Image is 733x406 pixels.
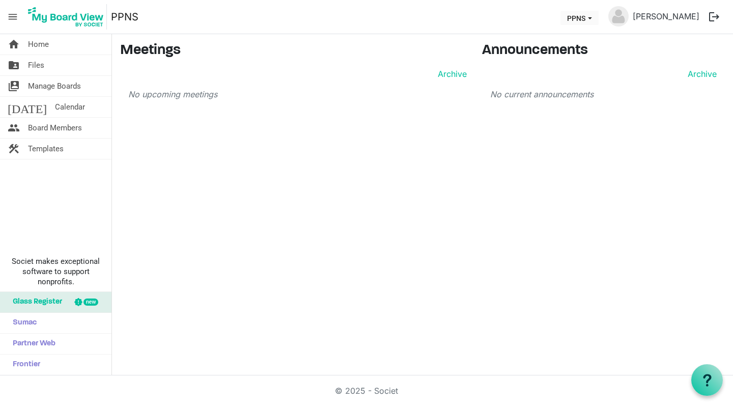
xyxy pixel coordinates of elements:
[335,386,398,396] a: © 2025 - Societ
[8,334,55,354] span: Partner Web
[490,88,717,100] p: No current announcements
[703,6,725,28] button: logout
[55,97,85,117] span: Calendar
[128,88,467,100] p: No upcoming meetings
[8,76,20,96] span: switch_account
[25,4,111,30] a: My Board View Logo
[28,76,81,96] span: Manage Boards
[111,7,138,27] a: PPNS
[28,34,49,55] span: Home
[8,118,20,138] span: people
[608,6,629,26] img: no-profile-picture.svg
[3,7,22,26] span: menu
[8,292,62,312] span: Glass Register
[28,139,64,159] span: Templates
[8,355,40,375] span: Frontier
[482,42,725,60] h3: Announcements
[8,55,20,75] span: folder_shared
[8,97,47,117] span: [DATE]
[560,11,599,25] button: PPNS dropdownbutton
[684,68,717,80] a: Archive
[8,34,20,55] span: home
[629,6,703,26] a: [PERSON_NAME]
[28,118,82,138] span: Board Members
[8,313,37,333] span: Sumac
[83,299,98,306] div: new
[120,42,467,60] h3: Meetings
[28,55,44,75] span: Files
[5,256,107,287] span: Societ makes exceptional software to support nonprofits.
[25,4,107,30] img: My Board View Logo
[434,68,467,80] a: Archive
[8,139,20,159] span: construction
